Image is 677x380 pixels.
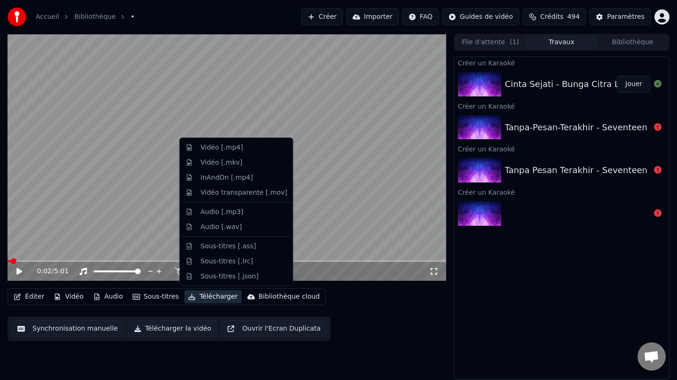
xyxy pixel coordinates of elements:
[201,173,253,182] div: InAndOn [.mp4]
[50,290,87,303] button: Vidéo
[505,164,647,177] div: Tanpa Pesan Terakhir - Seventeen
[74,12,116,22] a: Bibliothèque
[523,8,586,25] button: Crédits494
[201,207,244,216] div: Audio [.mp3]
[454,100,669,111] div: Créer un Karaoké
[128,320,218,337] button: Télécharger la vidéo
[442,8,519,25] button: Guides de vidéo
[567,12,580,22] span: 494
[455,36,526,49] button: File d'attente
[37,267,60,276] div: /
[597,36,668,49] button: Bibliothèque
[201,158,243,167] div: Vidéo [.mkv]
[37,267,52,276] span: 0:02
[129,290,183,303] button: Sous-titres
[402,8,439,25] button: FAQ
[201,271,259,281] div: Sous-titres [.json]
[454,186,669,198] div: Créer un Karaoké
[131,12,134,22] span: •
[526,36,597,49] button: Travaux
[454,143,669,154] div: Créer un Karaoké
[201,188,287,197] div: Vidéo transparente [.mov]
[36,12,134,22] nav: breadcrumb
[201,222,242,231] div: Audio [.wav]
[201,256,253,266] div: Sous-titres [.lrc]
[36,12,59,22] a: Accueil
[10,290,48,303] button: Éditer
[11,320,124,337] button: Synchronisation manuelle
[221,320,327,337] button: Ouvrir l'Ecran Duplicata
[259,292,320,301] div: Bibliothèque cloud
[89,290,127,303] button: Audio
[505,121,647,134] div: Tanpa-Pesan-Terakhir - Seventeen
[54,267,69,276] span: 5:01
[505,78,643,91] div: Cinta Sejati - Bunga Citra Lestari
[607,12,645,22] div: Paramètres
[184,290,241,303] button: Télécharger
[638,342,666,371] a: Ouvrir le chat
[510,38,519,47] span: ( 1 )
[454,57,669,68] div: Créer un Karaoké
[346,8,399,25] button: Importer
[8,8,26,26] img: youka
[590,8,651,25] button: Paramètres
[201,143,243,152] div: Vidéo [.mp4]
[540,12,563,22] span: Crédits
[201,241,256,251] div: Sous-titres [.ass]
[617,76,650,93] button: Jouer
[301,8,343,25] button: Créer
